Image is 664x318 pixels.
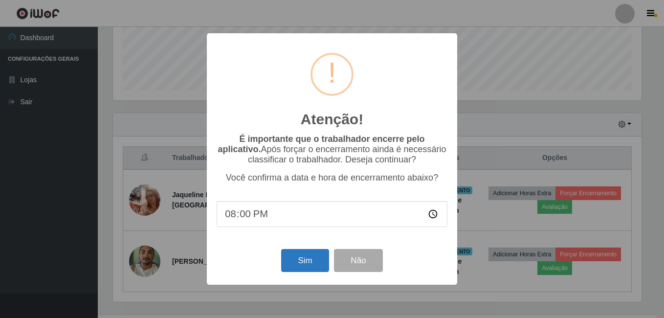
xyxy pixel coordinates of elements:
[301,111,363,128] h2: Atenção!
[281,249,329,272] button: Sim
[217,173,447,183] p: Você confirma a data e hora de encerramento abaixo?
[217,134,447,165] p: Após forçar o encerramento ainda é necessário classificar o trabalhador. Deseja continuar?
[218,134,424,154] b: É importante que o trabalhador encerre pelo aplicativo.
[334,249,382,272] button: Não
